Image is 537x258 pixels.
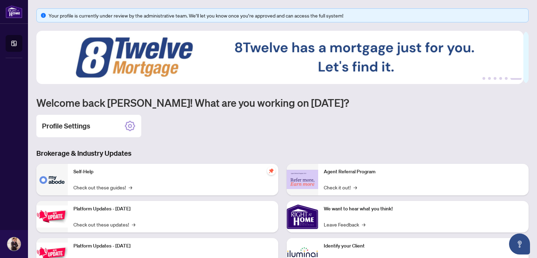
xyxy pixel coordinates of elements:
p: Agent Referral Program [324,168,523,176]
a: Leave Feedback→ [324,221,365,228]
button: 6 [510,77,522,80]
a: Check out these updates!→ [73,221,135,228]
a: Check it out!→ [324,183,357,191]
img: logo [6,5,22,18]
p: Self-Help [73,168,273,176]
button: 2 [488,77,491,80]
span: pushpin [267,167,275,175]
p: Platform Updates - [DATE] [73,205,273,213]
img: Platform Updates - July 21, 2025 [36,205,68,228]
p: Platform Updates - [DATE] [73,242,273,250]
img: Self-Help [36,164,68,195]
span: → [362,221,365,228]
p: Identify your Client [324,242,523,250]
span: → [129,183,132,191]
img: Slide 5 [36,31,523,84]
a: Check out these guides!→ [73,183,132,191]
h1: Welcome back [PERSON_NAME]! What are you working on [DATE]? [36,96,529,109]
button: Open asap [509,233,530,254]
button: 5 [505,77,508,80]
img: Profile Icon [7,237,21,251]
span: → [132,221,135,228]
button: 4 [499,77,502,80]
button: 3 [494,77,496,80]
h2: Profile Settings [42,121,90,131]
img: Agent Referral Program [287,170,318,189]
div: Your profile is currently under review by the administrative team. We’ll let you know once you’re... [49,12,524,19]
button: 1 [482,77,485,80]
p: We want to hear what you think! [324,205,523,213]
span: → [353,183,357,191]
h3: Brokerage & Industry Updates [36,148,529,158]
span: info-circle [41,13,46,18]
img: We want to hear what you think! [287,201,318,232]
